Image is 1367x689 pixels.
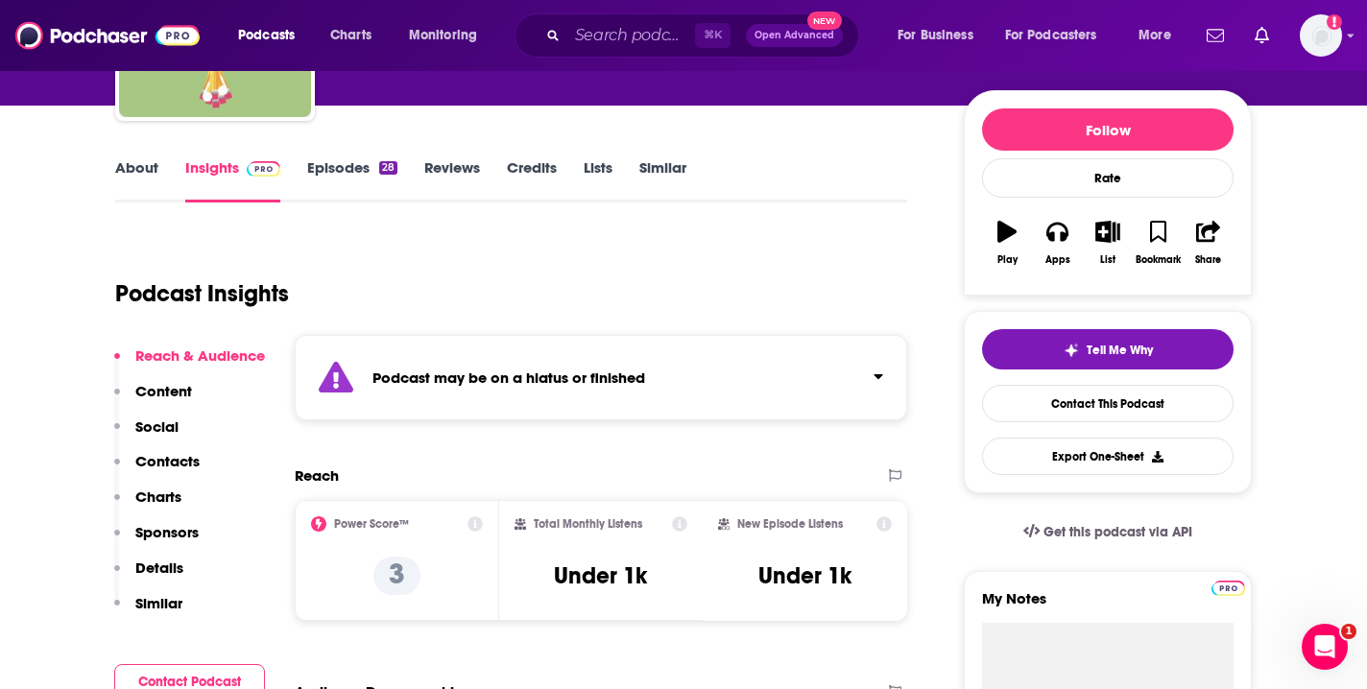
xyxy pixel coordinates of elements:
[1302,624,1348,670] iframe: Intercom live chat
[295,466,339,485] h2: Reach
[982,108,1234,151] button: Follow
[1211,578,1245,596] a: Pro website
[1184,208,1234,277] button: Share
[247,161,280,177] img: Podchaser Pro
[982,208,1032,277] button: Play
[997,254,1018,266] div: Play
[1211,581,1245,596] img: Podchaser Pro
[334,517,409,531] h2: Power Score™
[114,523,199,558] button: Sponsors
[135,417,179,436] p: Social
[1087,343,1153,358] span: Tell Me Why
[1199,19,1232,52] a: Show notifications dropdown
[1139,22,1171,49] span: More
[1045,254,1070,266] div: Apps
[1032,208,1082,277] button: Apps
[114,382,192,417] button: Content
[554,561,647,590] h3: Under 1k
[330,22,372,49] span: Charts
[982,385,1234,422] a: Contact This Podcast
[15,17,200,54] img: Podchaser - Follow, Share and Rate Podcasts
[746,24,843,47] button: Open AdvancedNew
[373,557,420,595] p: 3
[1100,254,1115,266] div: List
[135,594,182,612] p: Similar
[737,517,843,531] h2: New Episode Listens
[1195,254,1221,266] div: Share
[758,561,851,590] h3: Under 1k
[1247,19,1277,52] a: Show notifications dropdown
[307,158,397,202] a: Episodes28
[114,417,179,453] button: Social
[396,20,502,51] button: open menu
[372,368,645,387] strong: Podcast may be on a hiatus or finished
[982,589,1234,623] label: My Notes
[884,20,997,51] button: open menu
[1005,22,1097,49] span: For Podcasters
[135,346,265,365] p: Reach & Audience
[534,517,642,531] h2: Total Monthly Listens
[755,31,834,40] span: Open Advanced
[114,594,182,630] button: Similar
[238,22,295,49] span: Podcasts
[135,382,192,400] p: Content
[114,558,183,594] button: Details
[1133,208,1183,277] button: Bookmark
[1043,524,1192,540] span: Get this podcast via API
[295,335,907,420] section: Click to expand status details
[1341,624,1356,639] span: 1
[135,487,181,506] p: Charts
[115,158,158,202] a: About
[982,438,1234,475] button: Export One-Sheet
[379,161,397,175] div: 28
[185,158,280,202] a: InsightsPodchaser Pro
[318,20,383,51] a: Charts
[807,12,842,30] span: New
[135,452,200,470] p: Contacts
[115,279,289,308] h1: Podcast Insights
[982,329,1234,369] button: tell me why sparkleTell Me Why
[114,487,181,523] button: Charts
[639,158,686,202] a: Similar
[1125,20,1195,51] button: open menu
[135,523,199,541] p: Sponsors
[993,20,1125,51] button: open menu
[1300,14,1342,57] button: Show profile menu
[567,20,695,51] input: Search podcasts, credits, & more...
[1300,14,1342,57] img: User Profile
[1300,14,1342,57] span: Logged in as anaresonate
[114,346,265,382] button: Reach & Audience
[1136,254,1181,266] div: Bookmark
[584,158,612,202] a: Lists
[1327,14,1342,30] svg: Add a profile image
[507,158,557,202] a: Credits
[982,158,1234,198] div: Rate
[695,23,731,48] span: ⌘ K
[1008,509,1208,556] a: Get this podcast via API
[898,22,973,49] span: For Business
[225,20,320,51] button: open menu
[424,158,480,202] a: Reviews
[409,22,477,49] span: Monitoring
[533,13,877,58] div: Search podcasts, credits, & more...
[135,558,183,577] p: Details
[114,452,200,487] button: Contacts
[1083,208,1133,277] button: List
[1064,343,1079,358] img: tell me why sparkle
